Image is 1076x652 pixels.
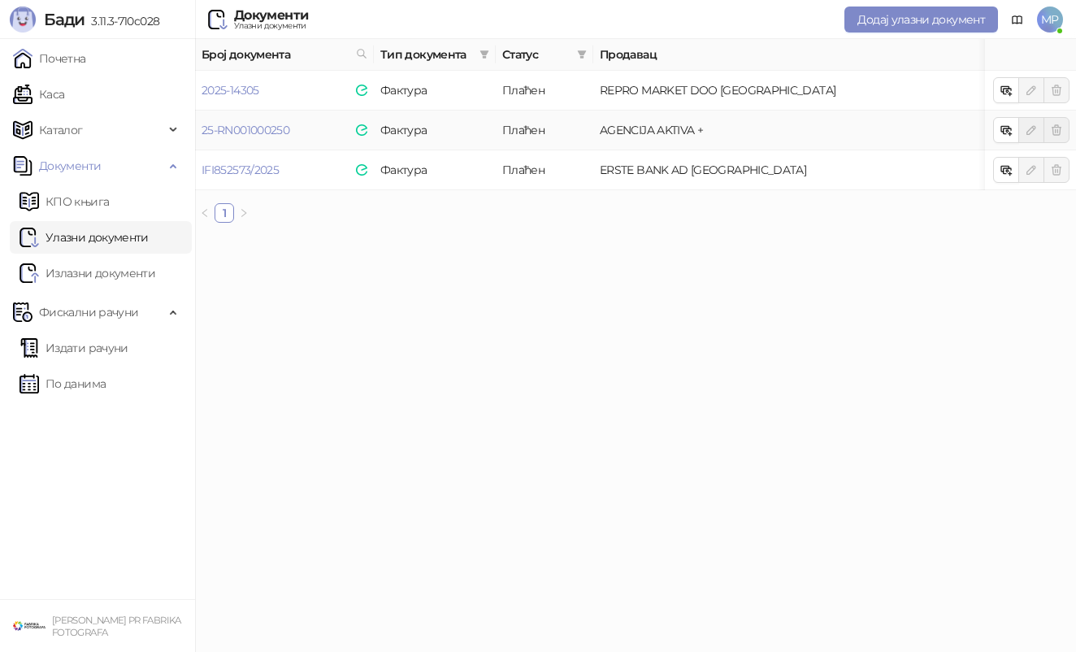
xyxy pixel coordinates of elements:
[380,46,473,63] span: Тип документа
[593,111,1010,150] td: AGENCIJA AKTIVA +
[844,7,998,33] button: Додај улазни документ
[234,203,254,223] li: Следећа страна
[202,46,349,63] span: Број документа
[502,46,571,63] span: Статус
[374,150,496,190] td: Фактура
[574,42,590,67] span: filter
[202,83,259,98] a: 2025-14305
[374,71,496,111] td: Фактура
[479,50,489,59] span: filter
[496,111,593,150] td: Плаћен
[1004,7,1030,33] a: Документација
[195,203,215,223] button: left
[496,150,593,190] td: Плаћен
[20,257,155,289] a: Излазни документи
[202,163,279,177] a: IFI852573/2025
[200,208,210,218] span: left
[356,85,367,96] img: e-Faktura
[10,7,36,33] img: Logo
[476,42,492,67] span: filter
[195,39,374,71] th: Број документа
[857,12,985,27] span: Додај улазни документ
[20,332,128,364] a: Издати рачуни
[374,39,496,71] th: Тип документа
[234,22,308,30] div: Улазни документи
[20,367,106,400] a: По данима
[356,124,367,136] img: e-Faktura
[593,39,1010,71] th: Продавац
[374,111,496,150] td: Фактура
[593,150,1010,190] td: ERSTE BANK AD NOVI SAD
[13,610,46,642] img: 64x64-companyLogo-38624034-993d-4b3e-9699-b297fbaf4d83.png
[234,9,308,22] div: Документи
[39,114,83,146] span: Каталог
[20,221,149,254] a: Ulazni dokumentiУлазни документи
[1037,7,1063,33] span: MP
[85,14,159,28] span: 3.11.3-710c028
[234,203,254,223] button: right
[44,10,85,29] span: Бади
[39,296,138,328] span: Фискални рачуни
[13,78,64,111] a: Каса
[496,71,593,111] td: Плаћен
[215,203,234,223] li: 1
[20,185,109,218] a: KPO knjigaКПО књига
[356,164,367,176] img: e-Faktura
[577,50,587,59] span: filter
[239,208,249,218] span: right
[215,204,233,222] a: 1
[593,71,1010,111] td: REPRO MARKET DOO BEOGRAD
[52,615,181,638] small: [PERSON_NAME] PR FABRIKA FOTOGRAFA
[600,46,987,63] span: Продавац
[39,150,101,182] span: Документи
[208,10,228,29] img: Ulazni dokumenti
[13,42,86,75] a: Почетна
[195,203,215,223] li: Претходна страна
[202,123,289,137] a: 25-RN001000250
